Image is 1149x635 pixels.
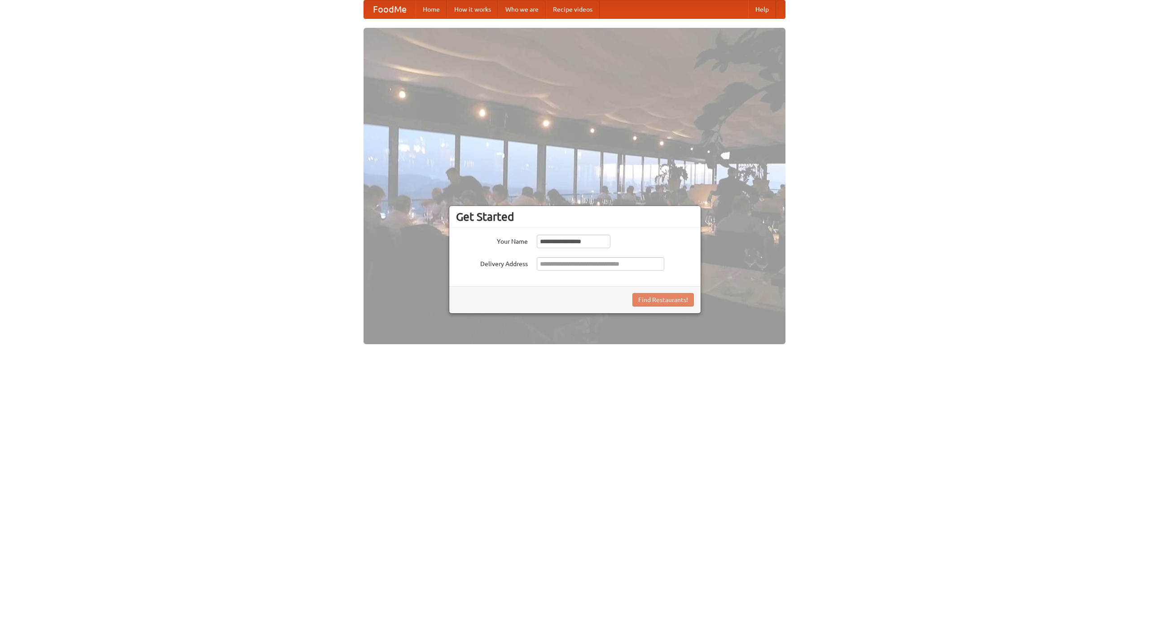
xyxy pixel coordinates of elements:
button: Find Restaurants! [632,293,694,307]
a: Help [748,0,776,18]
a: Home [416,0,447,18]
a: How it works [447,0,498,18]
a: FoodMe [364,0,416,18]
h3: Get Started [456,210,694,223]
a: Recipe videos [546,0,600,18]
label: Your Name [456,235,528,246]
label: Delivery Address [456,257,528,268]
a: Who we are [498,0,546,18]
